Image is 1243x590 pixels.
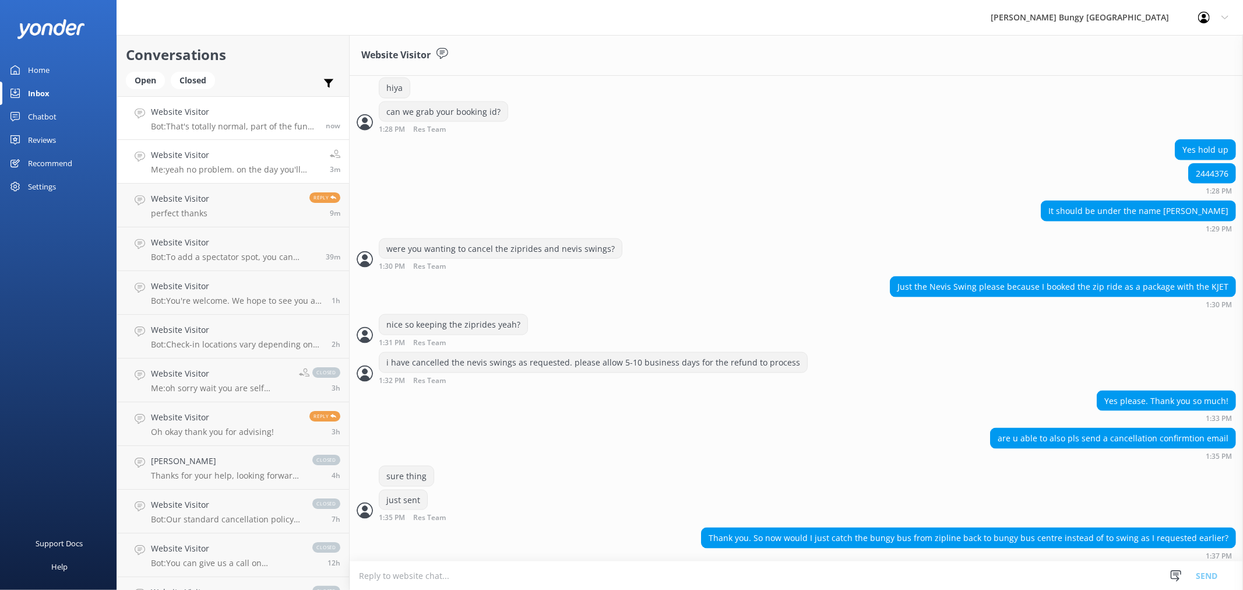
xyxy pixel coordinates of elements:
p: perfect thanks [151,208,209,219]
div: 01:29pm 16-Aug-2025 (UTC +12:00) Pacific/Auckland [1041,224,1236,233]
p: Me: oh sorry wait you are self driving [151,383,290,394]
div: It should be under the name [PERSON_NAME] [1041,201,1235,221]
a: Website VisitorMe:oh sorry wait you are self drivingclosed3h [117,359,349,402]
strong: 1:28 PM [1206,188,1232,195]
strong: 1:30 PM [1206,301,1232,308]
span: 10:37am 16-Aug-2025 (UTC +12:00) Pacific/Auckland [332,383,340,393]
strong: 1:33 PM [1206,415,1232,422]
strong: 1:29 PM [1206,226,1232,233]
h3: Website Visitor [361,48,431,63]
div: Reviews [28,128,56,152]
div: 01:35pm 16-Aug-2025 (UTC +12:00) Pacific/Auckland [379,513,484,522]
span: 09:57am 16-Aug-2025 (UTC +12:00) Pacific/Auckland [332,427,340,437]
span: Res Team [413,377,446,385]
span: Reply [309,192,340,203]
span: Res Team [413,263,446,271]
span: 01:32pm 16-Aug-2025 (UTC +12:00) Pacific/Auckland [330,208,340,218]
strong: 1:30 PM [379,263,405,271]
h2: Conversations [126,44,340,66]
span: Reply [309,411,340,422]
p: Me: yeah no problem. on the day you'll check in at the station building for 9:30am. once ziprides... [151,164,321,175]
span: 01:02pm 16-Aug-2025 (UTC +12:00) Pacific/Auckland [326,252,340,262]
a: Website VisitorMe:yeah no problem. on the day you'll check in at the station building for 9:30am.... [117,140,349,184]
a: Website VisitorOh okay thank you for advising!Reply3h [117,402,349,446]
div: Home [28,58,50,82]
span: 01:31am 16-Aug-2025 (UTC +12:00) Pacific/Auckland [328,558,340,568]
p: Bot: That's totally normal, part of the fun and what leads to feeling accomplished post activity.... [151,121,317,132]
div: i have cancelled the nevis swings as requested. please allow 5-10 business days for the refund to... [379,353,807,373]
div: Yes please. Thank you so much! [1097,391,1235,411]
div: 01:28pm 16-Aug-2025 (UTC +12:00) Pacific/Auckland [379,125,508,134]
div: Help [51,555,68,578]
div: 01:32pm 16-Aug-2025 (UTC +12:00) Pacific/Auckland [379,376,808,385]
div: Just the Nevis Swing please because I booked the zip ride as a package with the KJET [890,277,1235,297]
strong: 1:31 PM [379,339,405,347]
a: Website Visitorperfect thanksReply9m [117,184,349,227]
div: 01:30pm 16-Aug-2025 (UTC +12:00) Pacific/Auckland [890,300,1236,308]
div: Thank you. So now would I just catch the bungy bus from zipline back to bungy bus centre instead ... [702,528,1235,548]
p: Bot: You can give us a call on [PHONE_NUMBER] or [PHONE_NUMBER] to chat with a crew member. Our o... [151,558,301,568]
span: closed [312,542,340,553]
div: can we grab your booking id? [379,102,508,122]
div: sure thing [379,466,434,486]
h4: Website Visitor [151,106,317,118]
a: Website VisitorBot:Our standard cancellation policy is as follows: Cancellations more than 48 hou... [117,490,349,533]
h4: Website Visitor [151,149,321,161]
div: 01:33pm 16-Aug-2025 (UTC +12:00) Pacific/Auckland [1097,414,1236,422]
a: Closed [171,73,221,86]
p: Bot: Our standard cancellation policy is as follows: Cancellations more than 48 hours in advance ... [151,514,301,525]
span: Res Team [413,514,446,522]
strong: 1:37 PM [1206,553,1232,560]
a: [PERSON_NAME]Thanks for your help, looking forward to the jumpsclosed4h [117,446,349,490]
strong: 1:28 PM [379,126,405,134]
div: were you wanting to cancel the ziprides and nevis swings? [379,239,622,259]
div: 01:37pm 16-Aug-2025 (UTC +12:00) Pacific/Auckland [701,552,1236,560]
h4: [PERSON_NAME] [151,455,301,468]
h4: Website Visitor [151,192,209,205]
span: 09:07am 16-Aug-2025 (UTC +12:00) Pacific/Auckland [332,470,340,480]
a: Open [126,73,171,86]
div: Open [126,72,165,89]
span: Res Team [413,339,446,347]
div: Support Docs [36,532,83,555]
span: closed [312,455,340,465]
p: Bot: To add a spectator spot, you can select it in the "add-ons" section during booking, or conta... [151,252,317,262]
div: 01:35pm 16-Aug-2025 (UTC +12:00) Pacific/Auckland [990,452,1236,460]
div: 01:30pm 16-Aug-2025 (UTC +12:00) Pacific/Auckland [379,262,622,271]
div: Recommend [28,152,72,175]
strong: 1:32 PM [379,377,405,385]
div: 01:28pm 16-Aug-2025 (UTC +12:00) Pacific/Auckland [1188,187,1236,195]
span: 01:42pm 16-Aug-2025 (UTC +12:00) Pacific/Auckland [326,121,340,131]
p: Bot: You're welcome. We hope to see you at one of our [PERSON_NAME] locations soon! [151,296,323,306]
span: closed [312,367,340,378]
span: 12:40pm 16-Aug-2025 (UTC +12:00) Pacific/Auckland [332,296,340,305]
strong: 1:35 PM [1206,453,1232,460]
div: Chatbot [28,105,57,128]
a: Website VisitorBot:You can give us a call on [PHONE_NUMBER] or [PHONE_NUMBER] to chat with a crew... [117,533,349,577]
p: Thanks for your help, looking forward to the jumps [151,470,301,481]
img: yonder-white-logo.png [17,19,84,38]
div: just sent [379,490,427,510]
h4: Website Visitor [151,498,301,511]
h4: Website Visitor [151,280,323,293]
span: 05:53am 16-Aug-2025 (UTC +12:00) Pacific/Auckland [332,514,340,524]
a: Website VisitorBot:You're welcome. We hope to see you at one of our [PERSON_NAME] locations soon!1h [117,271,349,315]
h4: Website Visitor [151,367,290,380]
h4: Website Visitor [151,324,323,336]
span: Res Team [413,126,446,134]
div: hiya [379,78,410,98]
div: Settings [28,175,56,198]
div: Yes hold up [1175,140,1235,160]
p: Oh okay thank you for advising! [151,427,274,437]
h4: Website Visitor [151,411,274,424]
div: Closed [171,72,215,89]
a: Website VisitorBot:That's totally normal, part of the fun and what leads to feeling accomplished ... [117,96,349,140]
span: 10:57am 16-Aug-2025 (UTC +12:00) Pacific/Auckland [332,339,340,349]
a: Website VisitorBot:Check-in locations vary depending on your activity: - [GEOGRAPHIC_DATA]: Base ... [117,315,349,359]
div: 01:31pm 16-Aug-2025 (UTC +12:00) Pacific/Auckland [379,338,528,347]
div: nice so keeping the ziprides yeah? [379,315,527,335]
strong: 1:35 PM [379,514,405,522]
div: Inbox [28,82,50,105]
span: 01:38pm 16-Aug-2025 (UTC +12:00) Pacific/Auckland [330,164,340,174]
span: closed [312,498,340,509]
